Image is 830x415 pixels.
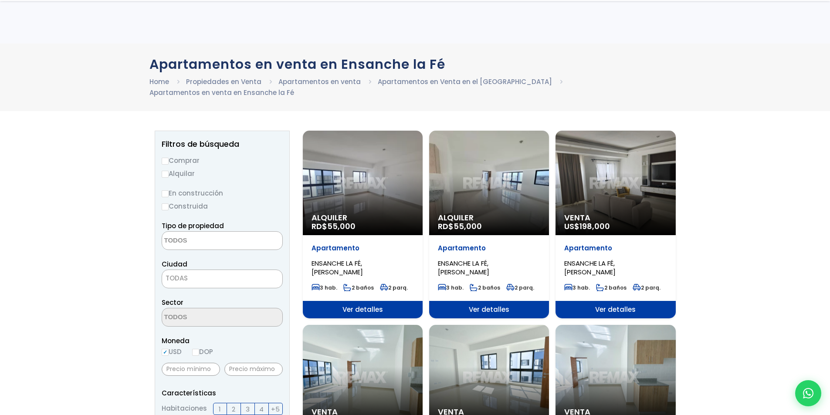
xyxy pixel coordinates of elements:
span: 2 parq. [633,284,661,291]
span: Ver detalles [556,301,675,318]
p: Apartamento [564,244,667,253]
span: Ver detalles [303,301,423,318]
input: Alquilar [162,171,169,178]
a: Apartamentos en Venta en el [GEOGRAPHIC_DATA] [378,77,552,86]
span: TODAS [162,272,282,284]
label: En construcción [162,188,283,199]
textarea: Search [162,232,247,250]
input: USD [162,349,169,356]
span: 55,000 [454,221,482,232]
p: Apartamento [438,244,540,253]
span: 2 parq. [506,284,534,291]
a: Apartamentos en venta [278,77,361,86]
span: 198,000 [579,221,610,232]
li: Apartamentos en venta en Ensanche la Fé [149,87,294,98]
span: 2 [232,404,235,415]
label: Alquilar [162,168,283,179]
span: Ver detalles [429,301,549,318]
span: TODAS [166,273,188,283]
input: Comprar [162,158,169,165]
input: En construcción [162,190,169,197]
span: Habitaciones [162,403,207,415]
span: Venta [564,213,667,222]
h2: Filtros de búsqueda [162,140,283,148]
label: Construida [162,201,283,212]
span: Tipo de propiedad [162,221,224,230]
span: 3 hab. [312,284,337,291]
span: Moneda [162,335,283,346]
a: Venta US$198,000 Apartamento ENSANCHE LA FÉ, [PERSON_NAME] 3 hab. 2 baños 2 parq. Ver detalles [556,131,675,318]
span: TODAS [162,270,283,288]
label: DOP [192,346,213,357]
span: RD$ [312,221,356,232]
span: ENSANCHE LA FÉ, [PERSON_NAME] [564,259,616,277]
span: 3 hab. [438,284,464,291]
a: Propiedades en Venta [186,77,261,86]
a: Home [149,77,169,86]
a: Alquiler RD$55,000 Apartamento ENSANCHE LA FÉ, [PERSON_NAME] 3 hab. 2 baños 2 parq. Ver detalles [429,131,549,318]
span: 2 baños [343,284,374,291]
span: US$ [564,221,610,232]
span: Alquiler [312,213,414,222]
span: 3 [246,404,250,415]
span: 55,000 [327,221,356,232]
label: Comprar [162,155,283,166]
textarea: Search [162,308,247,327]
span: +5 [271,404,280,415]
p: Características [162,388,283,398]
span: 2 parq. [380,284,408,291]
span: RD$ [438,221,482,232]
p: Apartamento [312,244,414,253]
span: Alquiler [438,213,540,222]
span: 4 [259,404,264,415]
span: 2 baños [470,284,500,291]
input: Precio máximo [224,363,283,376]
span: 3 hab. [564,284,590,291]
label: USD [162,346,182,357]
input: Construida [162,203,169,210]
span: Sector [162,298,183,307]
input: DOP [192,349,199,356]
span: ENSANCHE LA FÉ, [PERSON_NAME] [312,259,363,277]
span: 1 [219,404,221,415]
span: Ciudad [162,260,187,269]
a: Alquiler RD$55,000 Apartamento ENSANCHE LA FÉ, [PERSON_NAME] 3 hab. 2 baños 2 parq. Ver detalles [303,131,423,318]
span: ENSANCHE LA FÉ, [PERSON_NAME] [438,259,489,277]
span: 2 baños [596,284,627,291]
h1: Apartamentos en venta en Ensanche la Fé [149,57,681,72]
input: Precio mínimo [162,363,220,376]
